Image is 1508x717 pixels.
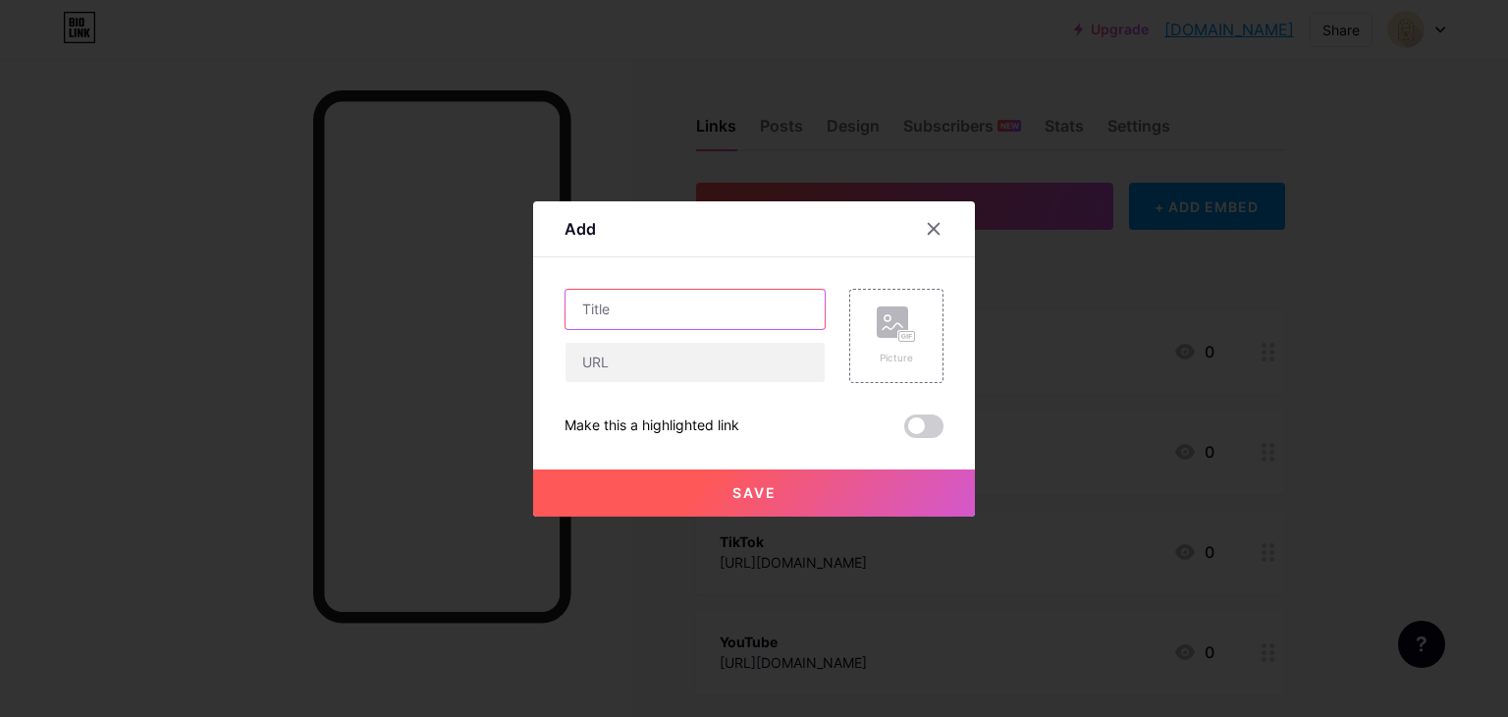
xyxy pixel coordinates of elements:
[533,469,975,517] button: Save
[565,343,825,382] input: URL
[565,217,596,241] div: Add
[877,351,916,365] div: Picture
[565,290,825,329] input: Title
[565,414,739,438] div: Make this a highlighted link
[732,484,777,501] span: Save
